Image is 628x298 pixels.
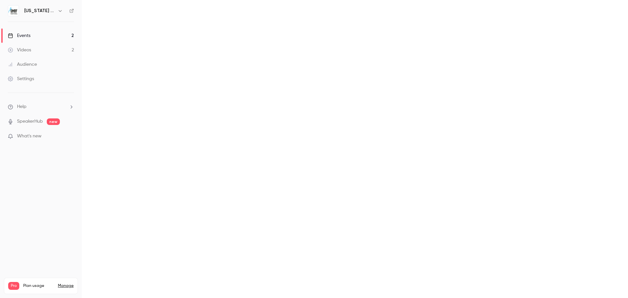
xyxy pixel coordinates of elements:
[8,76,34,82] div: Settings
[17,118,43,125] a: SpeakerHub
[8,103,74,110] li: help-dropdown-opener
[8,47,31,53] div: Videos
[8,6,19,16] img: Oklahoma Medical Research Foundation
[8,32,30,39] div: Events
[47,118,60,125] span: new
[8,282,19,290] span: Pro
[24,8,55,14] h6: [US_STATE] Medical Research Foundation
[17,133,42,140] span: What's new
[17,103,26,110] span: Help
[23,283,54,289] span: Plan usage
[8,61,37,68] div: Audience
[58,283,74,289] a: Manage
[66,133,74,139] iframe: Noticeable Trigger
